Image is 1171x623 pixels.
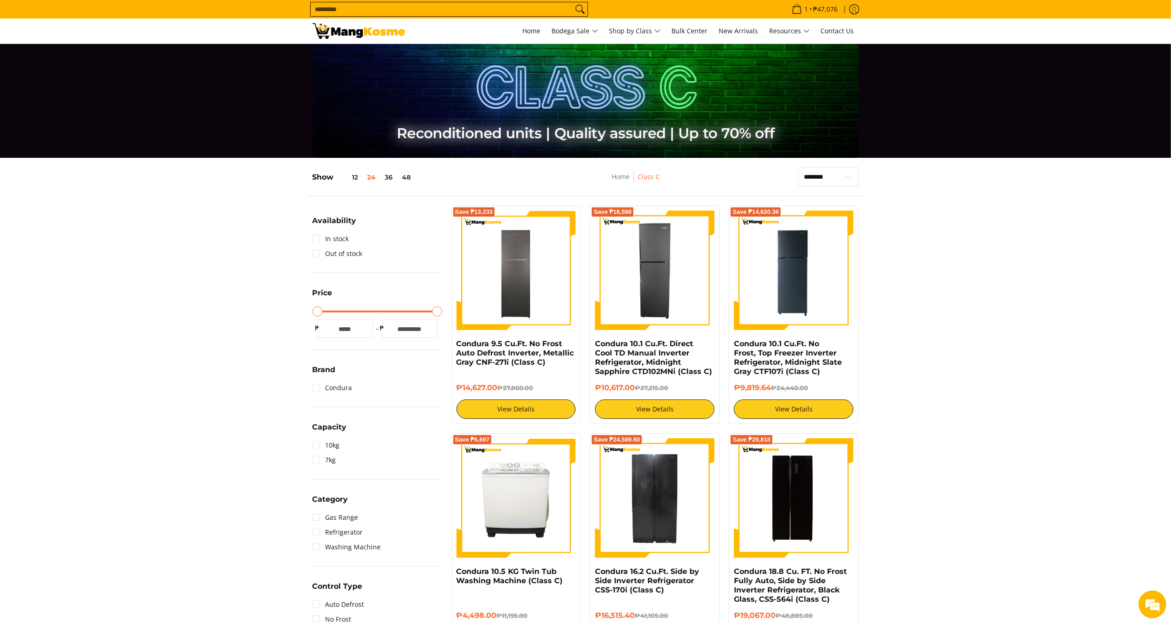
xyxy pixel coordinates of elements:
summary: Open [313,217,357,231]
a: New Arrivals [714,19,763,44]
span: Shop by Class [609,25,661,37]
span: Control Type [313,583,363,590]
span: Bulk Center [672,26,708,35]
img: Condura 9.5 Cu.Ft. No Frost Auto Defrost Inverter, Metallic Gray CNF-271i (Class C) [457,211,576,330]
span: ₱ [377,324,387,333]
span: Save ₱29,818 [733,437,770,442]
span: Contact Us [821,26,854,35]
a: Bulk Center [667,19,713,44]
img: Condura 10.1 Cu.Ft. No Frost, Top Freezer Inverter Refrigerator, Midnight Slate Gray CTF107i (Cla... [734,211,853,330]
a: View Details [734,399,853,419]
a: Home [518,19,545,44]
h6: ₱19,067.00 [734,611,853,620]
a: Out of stock [313,246,363,261]
span: Save ₱16,598 [594,209,632,215]
a: Condura [313,380,352,395]
a: Shop by Class [605,19,665,44]
a: Resources [765,19,814,44]
a: Gas Range [313,510,358,525]
span: Save ₱24,589.60 [594,437,640,442]
del: ₱48,885.00 [776,612,813,619]
a: Home [612,172,630,181]
button: 12 [334,174,363,181]
a: In stock [313,231,349,246]
del: ₱27,860.00 [498,384,533,392]
img: Condura 18.8 Cu. FT. No Frost Fully Auto, Side by Side Inverter Refrigerator, Black Glass, CSS-56... [734,438,853,558]
h5: Show [313,173,416,182]
span: Home [523,26,541,35]
span: Brand [313,366,336,374]
span: Save ₱6,697 [455,437,490,442]
summary: Open [313,366,336,380]
img: Condura 10.1 Cu.Ft. Direct Cool TD Manual Inverter Refrigerator, Midnight Sapphire CTD102MNi (Cla... [595,211,714,330]
img: Condura 10.5 KG Twin Tub Washing Machine (Class C) [457,438,576,558]
span: Price [313,289,332,297]
span: ₱47,076 [812,6,839,12]
span: Resources [770,25,810,37]
a: Condura 9.5 Cu.Ft. No Frost Auto Defrost Inverter, Metallic Gray CNF-271i (Class C) [457,339,574,367]
summary: Open [313,424,347,438]
a: Condura 10.5 KG Twin Tub Washing Machine (Class C) [457,567,563,585]
h6: ₱9,819.64 [734,383,853,392]
img: Class C Home &amp; Business Appliances: Up to 70% Off l Mang Kosme [313,23,405,39]
a: Class C [638,172,660,181]
span: ₱ [313,324,322,333]
span: Availability [313,217,357,224]
a: Condura 18.8 Cu. FT. No Frost Fully Auto, Side by Side Inverter Refrigerator, Black Glass, CSS-56... [734,567,847,604]
a: Bodega Sale [547,19,603,44]
summary: Open [313,583,363,597]
h6: ₱10,617.00 [595,383,714,392]
span: Save ₱13,233 [455,209,493,215]
del: ₱24,440.00 [771,384,808,392]
a: Washing Machine [313,540,381,554]
h6: ₱14,627.00 [457,383,576,392]
a: Condura 10.1 Cu.Ft. No Frost, Top Freezer Inverter Refrigerator, Midnight Slate Gray CTF107i (Cla... [734,339,842,376]
del: ₱11,195.00 [497,612,528,619]
button: 24 [363,174,381,181]
span: Category [313,496,348,503]
span: Capacity [313,424,347,431]
span: • [789,4,841,14]
span: New Arrivals [719,26,758,35]
a: Condura 16.2 Cu.Ft. Side by Side Inverter Refrigerator CSS-170i (Class C) [595,567,699,594]
del: ₱41,105.00 [635,612,668,619]
span: Bodega Sale [552,25,598,37]
button: 36 [381,174,398,181]
button: Search [573,2,588,16]
span: Save ₱14,620.36 [733,209,779,215]
nav: Breadcrumbs [557,171,715,192]
a: Contact Us [816,19,859,44]
nav: Main Menu [414,19,859,44]
summary: Open [313,496,348,510]
summary: Open [313,289,332,304]
a: View Details [457,399,576,419]
button: 48 [398,174,416,181]
span: 1 [803,6,810,12]
a: View Details [595,399,714,419]
del: ₱27,215.00 [635,384,668,392]
img: Condura 16.2 Cu.Ft. Side by Side Inverter Refrigerator CSS-170i (Class C) [595,438,714,558]
a: Refrigerator [313,525,363,540]
h6: ₱16,515.40 [595,611,714,620]
a: Condura 10.1 Cu.Ft. Direct Cool TD Manual Inverter Refrigerator, Midnight Sapphire CTD102MNi (Cla... [595,339,712,376]
h6: ₱4,498.00 [457,611,576,620]
a: 10kg [313,438,340,453]
a: Auto Defrost [313,597,364,612]
a: 7kg [313,453,336,467]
